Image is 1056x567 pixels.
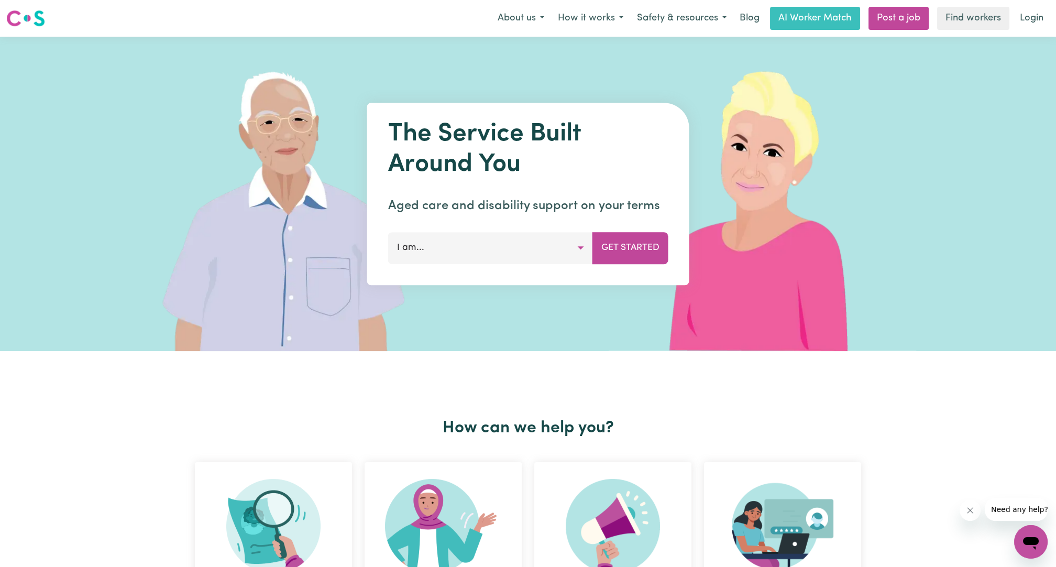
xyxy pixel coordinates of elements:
[937,7,1009,30] a: Find workers
[960,500,981,521] iframe: Close message
[592,232,668,264] button: Get Started
[630,7,733,29] button: Safety & resources
[388,197,668,215] p: Aged care and disability support on your terms
[388,119,668,180] h1: The Service Built Around You
[491,7,551,29] button: About us
[551,7,630,29] button: How it works
[1014,7,1050,30] a: Login
[868,7,929,30] a: Post a job
[985,498,1048,521] iframe: Message from company
[733,7,766,30] a: Blog
[189,418,867,438] h2: How can we help you?
[388,232,593,264] button: I am...
[770,7,860,30] a: AI Worker Match
[1014,525,1048,559] iframe: Button to launch messaging window
[6,6,45,30] a: Careseekers logo
[6,7,63,16] span: Need any help?
[6,9,45,28] img: Careseekers logo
